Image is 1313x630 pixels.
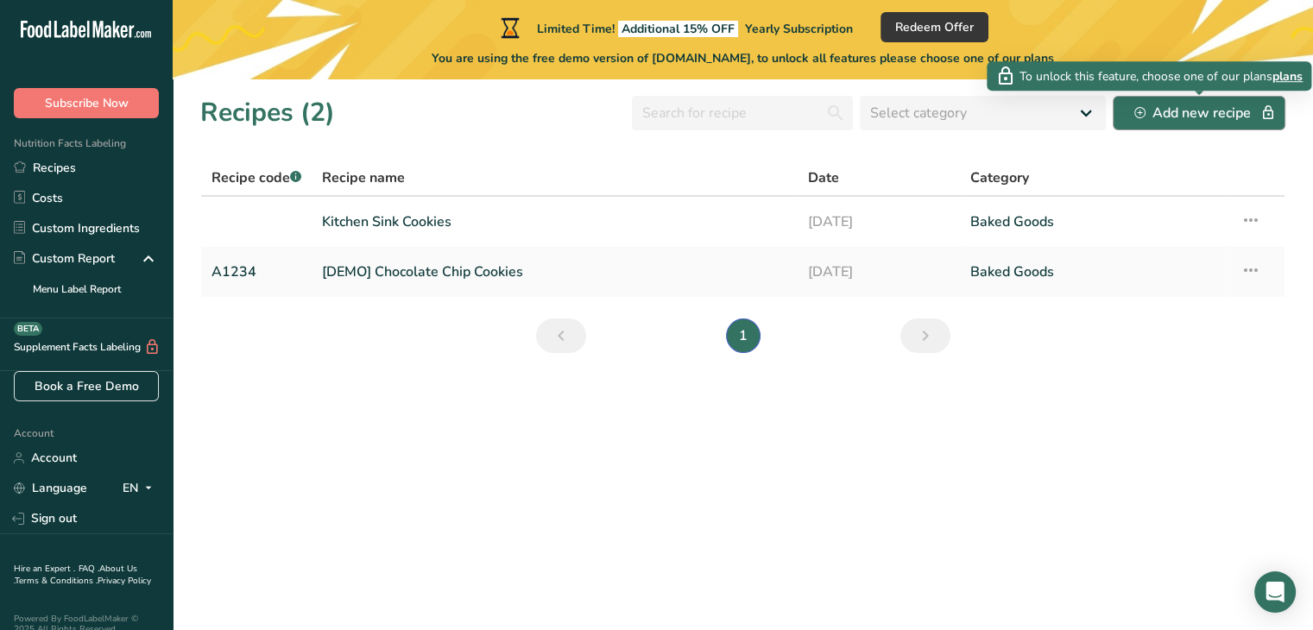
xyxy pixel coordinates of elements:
button: Add new recipe [1113,96,1285,130]
a: Baked Goods [970,204,1220,240]
h1: Recipes (2) [200,93,335,132]
a: Terms & Conditions . [15,575,98,587]
a: FAQ . [79,563,99,575]
div: EN [123,478,159,499]
a: A1234 [211,254,301,290]
a: About Us . [14,563,137,587]
span: Additional 15% OFF [618,21,738,37]
div: Custom Report [14,249,115,268]
a: [DATE] [808,204,950,240]
a: Hire an Expert . [14,563,75,575]
div: Open Intercom Messenger [1254,571,1296,613]
span: Redeem Offer [895,18,974,36]
a: Next page [900,318,950,353]
span: Recipe name [322,167,405,188]
a: Language [14,473,87,503]
span: plans [1024,50,1054,66]
div: Add new recipe [1134,103,1264,123]
a: Baked Goods [970,254,1220,290]
button: Subscribe Now [14,88,159,118]
span: Yearly Subscription [745,21,853,37]
span: Date [808,167,839,188]
div: Limited Time! [497,17,853,38]
span: You are using the free demo version of [DOMAIN_NAME], to unlock all features please choose one of... [432,49,1054,67]
span: To unlock this feature, choose one of our plans [1019,67,1272,85]
span: plans [1272,67,1303,85]
div: BETA [14,322,42,336]
span: Subscribe Now [45,94,129,112]
a: Book a Free Demo [14,371,159,401]
input: Search for recipe [632,96,853,130]
span: Recipe code [211,168,301,187]
button: Redeem Offer [881,12,988,42]
a: Previous page [536,318,586,353]
a: Privacy Policy [98,575,151,587]
a: [DEMO] Chocolate Chip Cookies [322,254,787,290]
span: Category [970,167,1029,188]
a: Kitchen Sink Cookies [322,204,787,240]
a: [DATE] [808,254,950,290]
